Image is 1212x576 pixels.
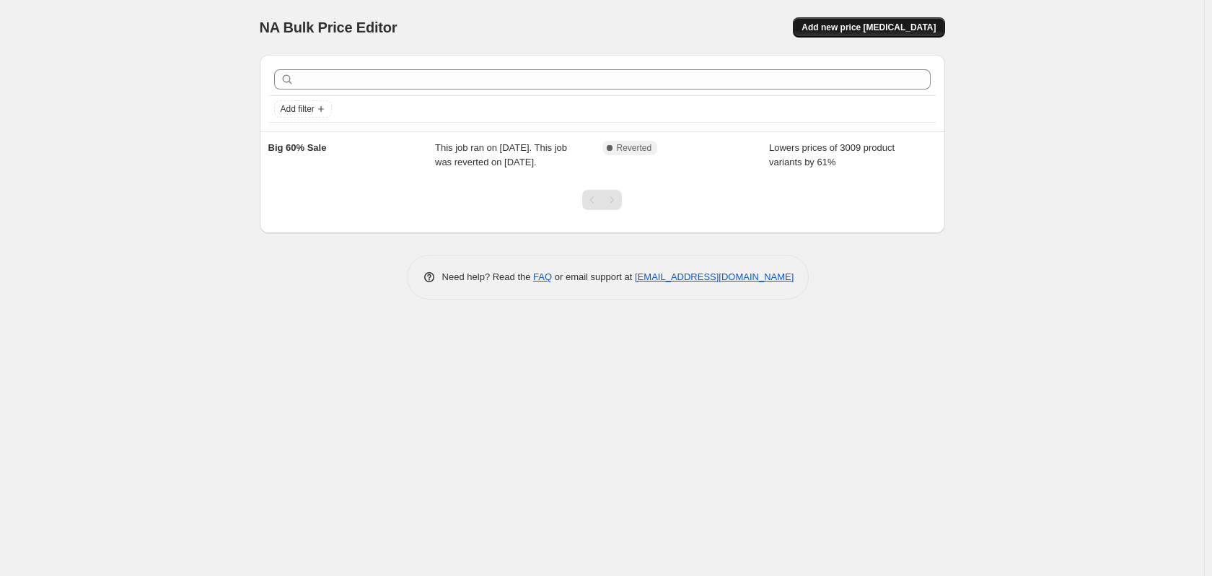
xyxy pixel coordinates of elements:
[442,271,534,282] span: Need help? Read the
[552,271,635,282] span: or email support at
[769,142,895,167] span: Lowers prices of 3009 product variants by 61%
[268,142,327,153] span: Big 60% Sale
[802,22,936,33] span: Add new price [MEDICAL_DATA]
[793,17,944,38] button: Add new price [MEDICAL_DATA]
[281,103,315,115] span: Add filter
[635,271,794,282] a: [EMAIL_ADDRESS][DOMAIN_NAME]
[617,142,652,154] span: Reverted
[582,190,622,210] nav: Pagination
[435,142,567,167] span: This job ran on [DATE]. This job was reverted on [DATE].
[274,100,332,118] button: Add filter
[260,19,398,35] span: NA Bulk Price Editor
[533,271,552,282] a: FAQ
